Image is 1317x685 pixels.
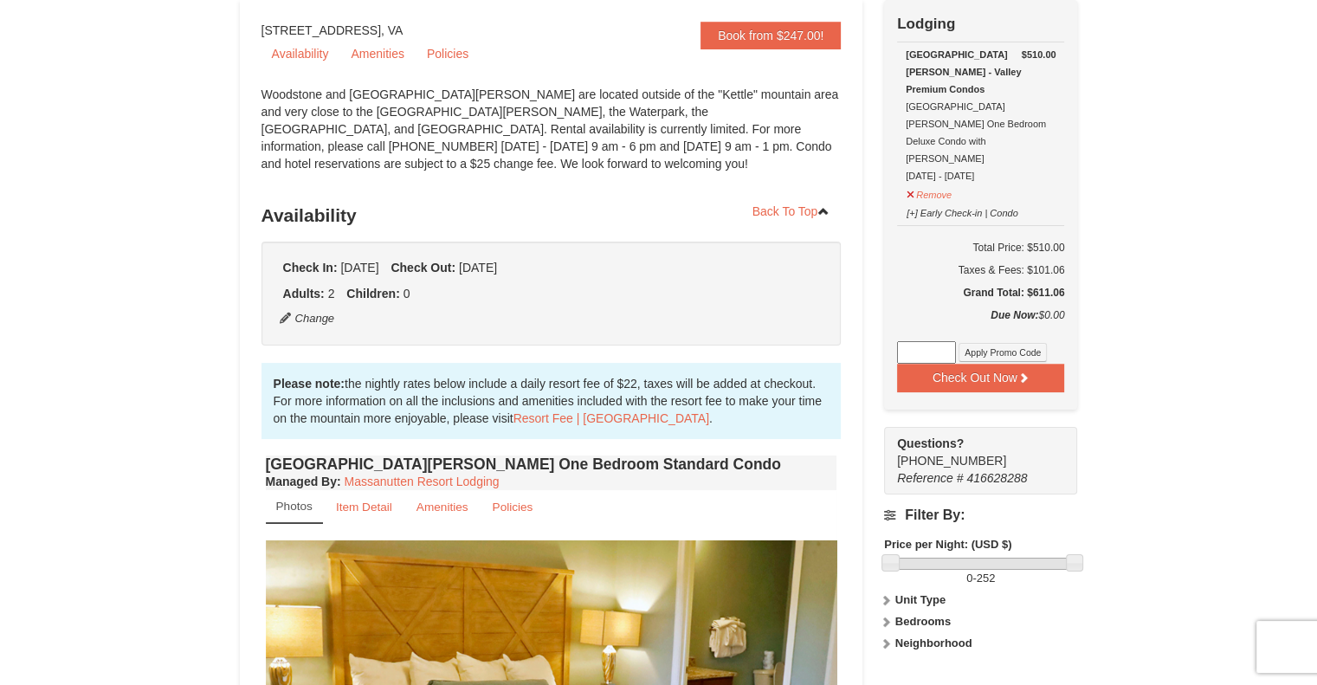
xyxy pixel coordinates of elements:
span: [PHONE_NUMBER] [897,435,1046,468]
a: Back To Top [741,198,842,224]
small: Photos [276,500,313,513]
small: Amenities [416,501,468,514]
h4: [GEOGRAPHIC_DATA][PERSON_NAME] One Bedroom Standard Condo [266,456,837,473]
a: Policies [416,41,479,67]
strong: Check In: [283,261,338,275]
small: Policies [492,501,533,514]
a: Photos [266,490,323,524]
button: Check Out Now [897,364,1064,391]
strong: Unit Type [895,593,946,606]
strong: Children: [346,287,399,300]
span: [DATE] [459,261,497,275]
span: 0 [966,572,972,585]
a: Availability [261,41,339,67]
strong: Bedrooms [895,615,951,628]
strong: [GEOGRAPHIC_DATA][PERSON_NAME] - Valley Premium Condos [906,49,1021,94]
strong: Due Now: [991,309,1038,321]
strong: : [266,475,341,488]
div: the nightly rates below include a daily resort fee of $22, taxes will be added at checkout. For m... [261,363,842,439]
span: Reference # [897,471,963,485]
h6: Total Price: $510.00 [897,239,1064,256]
strong: Lodging [897,16,955,32]
span: 416628288 [966,471,1027,485]
span: Managed By [266,475,337,488]
h5: Grand Total: $611.06 [897,284,1064,301]
div: $0.00 [897,307,1064,341]
label: - [884,570,1077,587]
button: Apply Promo Code [959,343,1047,362]
div: Woodstone and [GEOGRAPHIC_DATA][PERSON_NAME] are located outside of the "Kettle" mountain area an... [261,86,842,190]
strong: Adults: [283,287,325,300]
strong: Questions? [897,436,964,450]
a: Book from $247.00! [700,22,841,49]
a: Resort Fee | [GEOGRAPHIC_DATA] [513,411,709,425]
h4: Filter By: [884,507,1077,523]
button: [+] Early Check-in | Condo [906,200,1019,222]
strong: Price per Night: (USD $) [884,538,1011,551]
a: Item Detail [325,490,403,524]
a: Amenities [405,490,480,524]
a: Amenities [340,41,414,67]
strong: Check Out: [391,261,455,275]
span: [DATE] [340,261,378,275]
strong: Please note: [274,377,345,391]
span: 2 [328,287,335,300]
button: Change [279,309,336,328]
h3: Availability [261,198,842,233]
button: Remove [906,182,952,204]
div: [GEOGRAPHIC_DATA][PERSON_NAME] One Bedroom Deluxe Condo with [PERSON_NAME] [DATE] - [DATE] [906,46,1056,184]
strong: $510.00 [1022,46,1056,63]
a: Massanutten Resort Lodging [345,475,500,488]
strong: Neighborhood [895,637,972,649]
div: Taxes & Fees: $101.06 [897,262,1064,279]
span: 0 [403,287,410,300]
small: Item Detail [336,501,392,514]
a: Policies [481,490,544,524]
span: 252 [977,572,996,585]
